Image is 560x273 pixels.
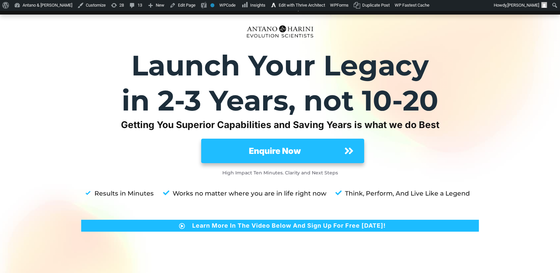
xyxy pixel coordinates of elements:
[192,222,386,229] strong: Learn More In The Video Below And Sign Up For Free [DATE]!
[94,190,154,197] strong: Results in Minutes
[507,3,539,8] span: [PERSON_NAME]
[122,83,438,117] strong: in 2-3 Years, not 10-20
[250,3,265,8] span: Insights
[210,3,214,7] div: No index
[201,139,364,163] a: Enquire Now
[131,48,429,82] strong: Launch Your Legacy
[244,22,316,41] img: Evolution-Scientist (2)
[222,170,338,176] strong: High Impact Ten Minutes. Clarity and Next Steps
[121,119,439,130] strong: Getting You Superior Capabilities and Saving Years is what we do Best
[249,146,301,156] strong: Enquire Now
[173,190,326,197] strong: Works no matter where you are in life right now
[345,190,470,197] strong: Think, Perform, And Live Like a Legend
